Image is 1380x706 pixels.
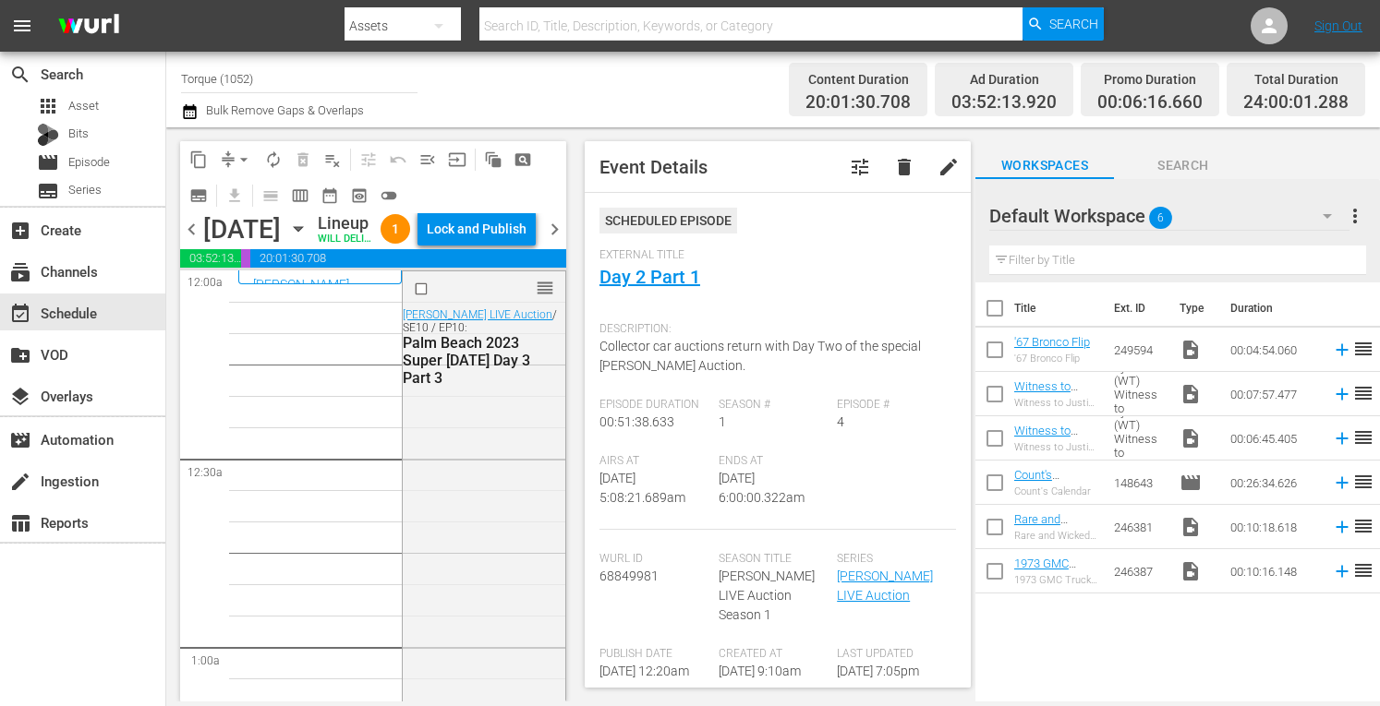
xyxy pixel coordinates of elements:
[1180,383,1202,405] span: Video
[1107,461,1172,505] td: 148643
[250,249,566,268] span: 20:01:30.708
[203,214,281,245] div: [DATE]
[381,221,410,236] span: 1
[249,177,285,213] span: Day Calendar View
[318,233,373,245] div: WILL DELIVER: [DATE] 4a (local)
[383,145,413,174] span: Revert to Primary Episode
[403,308,552,321] a: [PERSON_NAME] LIVE Auction
[1352,471,1374,493] span: reorder
[805,92,911,114] span: 20:01:30.708
[1344,205,1366,227] span: more_vert
[1180,516,1202,538] span: Video
[599,552,709,567] span: Wurl Id
[1107,549,1172,593] td: 246387
[1114,154,1253,177] span: Search
[418,212,536,245] button: Lock and Publish
[1332,428,1352,449] svg: Add to Schedule
[9,261,31,283] span: Channels
[1332,340,1352,360] svg: Add to Schedule
[719,568,815,622] span: [PERSON_NAME] LIVE Auction Season 1
[68,181,102,199] span: Series
[837,552,947,567] span: Series
[68,97,99,115] span: Asset
[719,664,801,678] span: [DATE] 9:10am
[599,266,700,288] a: Day 2 Part 1
[1223,549,1325,593] td: 00:10:16.148
[719,552,829,567] span: Season Title
[253,277,349,306] a: [PERSON_NAME] REVVED UP
[380,186,398,205] span: toggle_off
[719,454,829,469] span: Ends At
[926,145,971,189] button: edit
[1223,328,1325,372] td: 00:04:54.060
[1107,416,1172,461] td: Witness to Justice by A&E (WT) Witness to Justice: [PERSON_NAME] 150
[893,156,915,178] span: delete
[219,150,237,169] span: compress
[1014,441,1099,453] div: Witness to Justice by A&E (WT) Witness to Justice: [PERSON_NAME] 150
[1352,426,1374,449] span: reorder
[484,150,502,169] span: auto_awesome_motion_outlined
[37,95,59,117] span: Asset
[1223,461,1325,505] td: 00:26:34.626
[938,156,960,178] span: edit
[442,145,472,174] span: Update Metadata from Key Asset
[951,92,1057,114] span: 03:52:13.920
[180,218,203,241] span: chevron_left
[318,145,347,174] span: Clear Lineup
[9,512,31,534] span: Reports
[1352,338,1374,360] span: reorder
[1223,505,1325,549] td: 00:10:18.618
[9,386,31,408] span: Overlays
[347,141,383,177] span: Customize Events
[719,398,829,413] span: Season #
[321,186,339,205] span: date_range_outlined
[189,186,208,205] span: subtitles_outlined
[536,278,554,296] button: reorder
[9,344,31,366] span: VOD
[1023,7,1104,41] button: Search
[189,150,208,169] span: content_copy
[403,334,560,387] div: Palm Beach 2023 Super [DATE] Day 3 Part 3
[448,150,466,169] span: input
[418,150,437,169] span: menu_open
[9,220,31,242] span: Create
[9,303,31,325] span: Schedule
[1014,574,1099,586] div: 1973 GMC Truck Gets EPIC Air Brush
[1352,382,1374,404] span: reorder
[323,150,342,169] span: playlist_remove_outlined
[259,145,288,174] span: Loop Content
[1332,517,1352,537] svg: Add to Schedule
[599,339,921,373] span: Collector car auctions return with Day Two of the special [PERSON_NAME] Auction.
[241,249,250,268] span: 00:06:16.660
[837,414,844,429] span: 4
[719,647,829,662] span: Created At
[213,145,259,174] span: Remove Gaps & Overlaps
[536,278,554,298] span: reorder
[1352,559,1374,581] span: reorder
[1180,339,1202,361] span: Video
[599,248,947,263] span: External Title
[838,145,882,189] button: tune
[599,398,709,413] span: Episode Duration
[1014,353,1090,365] div: '67 Bronco Flip
[1332,384,1352,404] svg: Add to Schedule
[1223,372,1325,416] td: 00:07:57.477
[213,177,249,213] span: Download as CSV
[599,156,708,178] span: Event Details
[805,66,911,92] div: Content Duration
[11,15,33,37] span: menu
[1107,372,1172,416] td: Witness to Justice by A&E (WT) Witness to Justice: [PERSON_NAME] 150
[1168,282,1219,334] th: Type
[1014,397,1099,409] div: Witness to Justice by A&E (WT) Witness to Justice: [PERSON_NAME] 150
[184,145,213,174] span: Copy Lineup
[1014,468,1060,496] a: Count's Calendar
[599,664,689,678] span: [DATE] 12:20am
[9,64,31,86] span: Search
[599,322,947,337] span: Description:
[849,156,871,178] span: Customize Event
[1107,328,1172,372] td: 249594
[1014,485,1099,497] div: Count's Calendar
[44,5,133,48] img: ans4CAIJ8jUAAAAAAAAAAAAAAAAAAAAAAAAgQb4GAAAAAAAAAAAAAAAAAAAAAAAAJMjXAAAAAAAAAAAAAAAAAAAAAAAAgAT5G...
[318,213,373,233] div: Lineup
[68,153,110,172] span: Episode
